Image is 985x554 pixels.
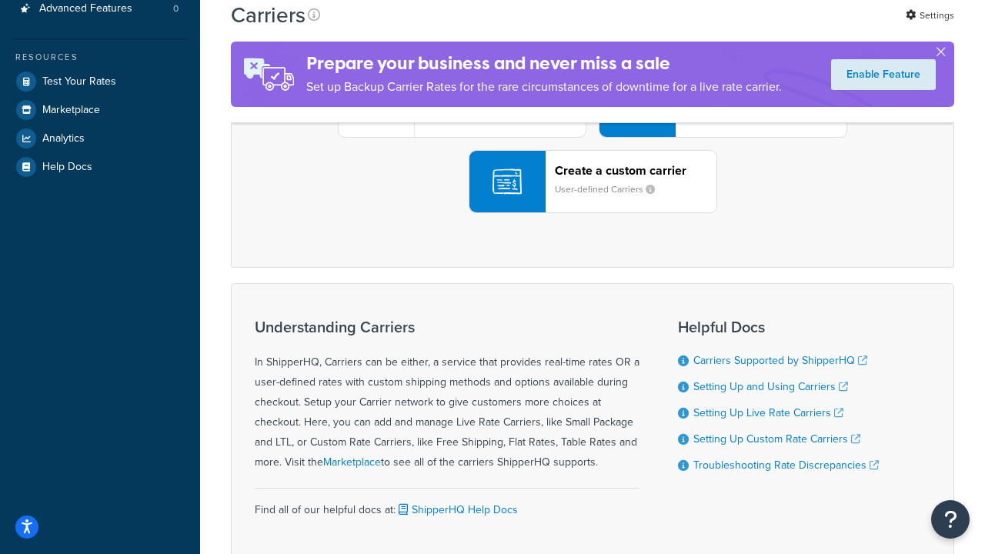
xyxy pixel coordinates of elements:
a: Enable Feature [831,59,936,90]
img: icon-carrier-custom-c93b8a24.svg [492,167,522,196]
span: Test Your Rates [42,75,116,88]
header: Create a custom carrier [555,163,716,178]
span: Advanced Features [39,2,132,15]
a: Marketplace [323,454,381,470]
small: User-defined Carriers [555,182,667,196]
a: Marketplace [12,96,189,124]
button: Open Resource Center [931,500,970,539]
a: Carriers Supported by ShipperHQ [693,352,867,369]
a: Test Your Rates [12,68,189,95]
a: Setting Up Custom Rate Carriers [693,431,860,447]
h3: Understanding Carriers [255,319,639,335]
button: Create a custom carrierUser-defined Carriers [469,150,717,213]
div: In ShipperHQ, Carriers can be either, a service that provides real-time rates OR a user-defined r... [255,319,639,472]
span: Analytics [42,132,85,145]
a: Troubleshooting Rate Discrepancies [693,457,879,473]
span: Marketplace [42,104,100,117]
a: Analytics [12,125,189,152]
div: Find all of our helpful docs at: [255,488,639,520]
a: ShipperHQ Help Docs [396,502,518,518]
h3: Helpful Docs [678,319,879,335]
span: 0 [173,2,179,15]
p: Set up Backup Carrier Rates for the rare circumstances of downtime for a live rate carrier. [306,76,782,98]
a: Settings [906,5,954,26]
h4: Prepare your business and never miss a sale [306,51,782,76]
div: Resources [12,51,189,64]
a: Setting Up and Using Carriers [693,379,848,395]
span: Help Docs [42,161,92,174]
a: Setting Up Live Rate Carriers [693,405,843,421]
a: Help Docs [12,153,189,181]
img: ad-rules-rateshop-fe6ec290ccb7230408bd80ed9643f0289d75e0ffd9eb532fc0e269fcd187b520.png [231,42,306,107]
